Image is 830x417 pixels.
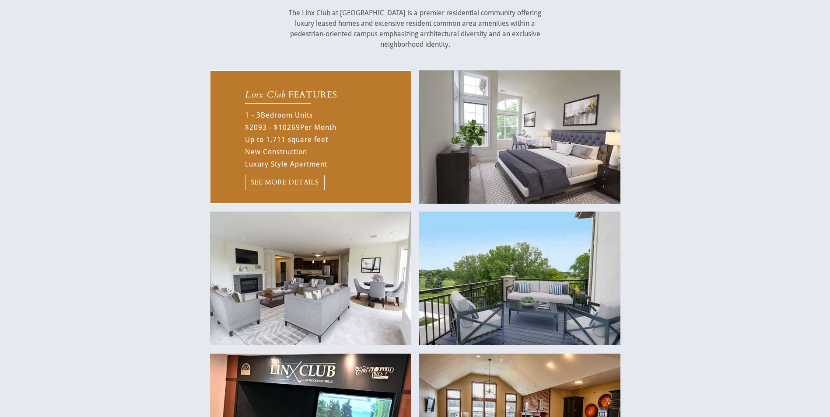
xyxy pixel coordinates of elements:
[245,122,300,134] div: $2093 - $10269
[289,9,541,49] span: The Linx Club at [GEOGRAPHIC_DATA] is a premier residential community offering luxury leased home...
[245,178,324,187] span: SEE MORE DETAILS
[245,89,286,101] em: Linx Club
[245,175,325,190] a: SEE MORE DETAILS
[245,109,383,170] div: Up to 1,711 square feet New Construction Luxury Style Apartment
[245,109,261,122] div: 1 - 3
[288,89,337,101] span: FEATURES
[245,122,383,134] div: Per Month
[245,109,383,122] div: Bedroom Units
